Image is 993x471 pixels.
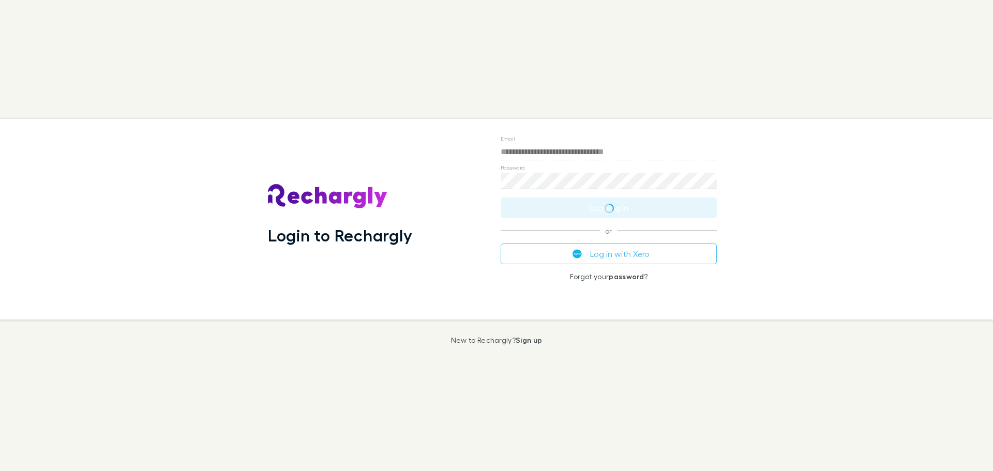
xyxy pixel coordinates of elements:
[501,272,717,281] p: Forgot your ?
[501,163,525,171] label: Password
[501,134,515,142] label: Email
[268,225,412,245] h1: Login to Rechargly
[501,244,717,264] button: Log in with Xero
[573,249,582,259] img: Xero's logo
[451,336,543,344] p: New to Rechargly?
[268,184,388,209] img: Rechargly's Logo
[501,197,717,218] button: Logging in
[516,336,542,344] a: Sign up
[609,272,644,281] a: password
